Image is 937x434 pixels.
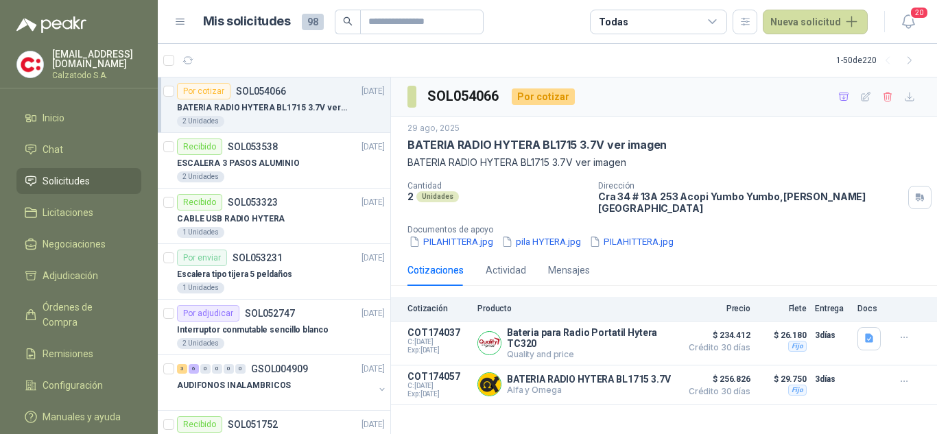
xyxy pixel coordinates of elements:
[477,304,674,313] p: Producto
[682,304,750,313] p: Precio
[158,244,390,300] a: Por enviarSOL053231[DATE] Escalera tipo tijera 5 peldaños1 Unidades
[507,327,674,349] p: Bateria para Radio Portatil Hytera TC320
[43,173,90,189] span: Solicitudes
[682,327,750,343] span: $ 234.412
[177,138,222,155] div: Recibido
[588,234,675,249] button: PILAHITTERA.jpg
[407,338,469,346] span: C: [DATE]
[52,49,141,69] p: [EMAIL_ADDRESS][DOMAIN_NAME]
[228,142,278,152] p: SOL053538
[407,155,921,170] p: BATERIA RADIO HYTERA BL1715 3.7V ver imagen
[361,196,385,209] p: [DATE]
[212,364,222,374] div: 0
[598,191,903,214] p: Cra 34 # 13A 253 Acopi Yumbo Yumbo , [PERSON_NAME][GEOGRAPHIC_DATA]
[478,373,501,396] img: Company Logo
[407,263,464,278] div: Cotizaciones
[177,282,224,293] div: 1 Unidades
[407,122,460,135] p: 29 ago, 2025
[16,372,141,398] a: Configuración
[361,363,385,376] p: [DATE]
[16,341,141,367] a: Remisiones
[177,83,230,99] div: Por cotizar
[16,105,141,131] a: Inicio
[836,49,921,71] div: 1 - 50 de 220
[16,136,141,162] a: Chat
[598,181,903,191] p: Dirección
[228,420,278,429] p: SOL051752
[177,101,348,114] p: BATERIA RADIO HYTERA BL1715 3.7V ver imagen
[16,231,141,257] a: Negociaciones
[361,418,385,431] p: [DATE]
[407,191,414,202] p: 2
[16,404,141,430] a: Manuales y ayuda
[43,409,121,424] span: Manuales y ayuda
[507,349,674,359] p: Quality and price
[507,385,671,395] p: Alfa y Omega
[17,51,43,77] img: Company Logo
[16,294,141,335] a: Órdenes de Compra
[177,213,285,226] p: CABLE USB RADIO HYTERA
[896,10,921,34] button: 20
[682,371,750,387] span: $ 256.826
[407,390,469,398] span: Exp: [DATE]
[43,142,63,157] span: Chat
[407,225,932,234] p: Documentos de apoyo
[52,71,141,80] p: Calzatodo S.A.
[16,16,86,33] img: Logo peakr
[407,371,469,382] p: COT174057
[759,371,807,387] p: $ 29.750
[200,364,211,374] div: 0
[177,227,224,238] div: 1 Unidades
[224,364,234,374] div: 0
[427,86,501,107] h3: SOL054066
[158,189,390,244] a: RecibidoSOL053323[DATE] CABLE USB RADIO HYTERA1 Unidades
[407,138,667,152] p: BATERIA RADIO HYTERA BL1715 3.7V ver imagen
[16,200,141,226] a: Licitaciones
[407,234,495,249] button: PILAHITTERA.jpg
[857,304,885,313] p: Docs
[177,268,292,281] p: Escalera tipo tijera 5 peldaños
[43,110,64,125] span: Inicio
[512,88,575,105] div: Por cotizar
[500,234,582,249] button: pila HYTERA.jpg
[177,379,291,392] p: AUDIFONOS INALAMBRICOS
[548,263,590,278] div: Mensajes
[361,307,385,320] p: [DATE]
[177,116,224,127] div: 2 Unidades
[43,237,106,252] span: Negociaciones
[788,341,807,352] div: Fijo
[788,385,807,396] div: Fijo
[815,304,849,313] p: Entrega
[407,382,469,390] span: C: [DATE]
[815,327,849,343] p: 3 días
[599,14,628,29] div: Todas
[177,250,227,266] div: Por enviar
[682,387,750,396] span: Crédito 30 días
[407,304,469,313] p: Cotización
[478,332,501,354] img: Company Logo
[407,346,469,354] span: Exp: [DATE]
[177,338,224,349] div: 2 Unidades
[177,416,222,433] div: Recibido
[43,346,93,361] span: Remisiones
[43,300,128,330] span: Órdenes de Compra
[407,181,587,191] p: Cantidad
[815,371,849,387] p: 3 días
[302,14,324,30] span: 98
[177,157,300,170] p: ESCALERA 3 PASOS ALUMINIO
[343,16,353,26] span: search
[233,253,283,263] p: SOL053231
[177,194,222,210] div: Recibido
[361,85,385,98] p: [DATE]
[158,133,390,189] a: RecibidoSOL053538[DATE] ESCALERA 3 PASOS ALUMINIO2 Unidades
[235,364,246,374] div: 0
[158,300,390,355] a: Por adjudicarSOL052747[DATE] Interruptor conmutable sencillo blanco2 Unidades
[203,12,291,32] h1: Mis solicitudes
[251,364,308,374] p: GSOL004909
[407,327,469,338] p: COT174037
[763,10,868,34] button: Nueva solicitud
[16,263,141,289] a: Adjudicación
[245,309,295,318] p: SOL052747
[189,364,199,374] div: 6
[43,268,98,283] span: Adjudicación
